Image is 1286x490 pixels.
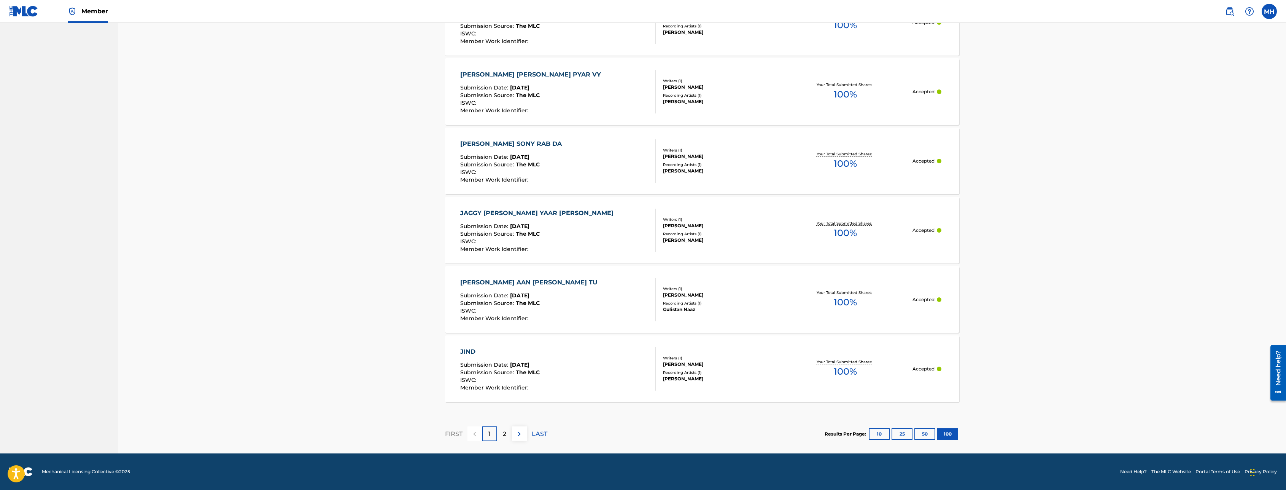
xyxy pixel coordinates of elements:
span: 100 % [834,157,857,171]
p: Your Total Submitted Shares: [817,359,874,365]
span: [DATE] [510,292,529,299]
span: 100 % [834,18,857,32]
button: 50 [914,428,935,440]
iframe: Chat Widget [1248,453,1286,490]
div: Writers ( 1 ) [663,355,778,361]
p: Your Total Submitted Shares: [817,82,874,88]
span: Member Work Identifier : [460,246,530,252]
a: Portal Terms of Use [1195,468,1240,475]
div: JIND [460,347,540,356]
div: [PERSON_NAME] [663,84,778,91]
div: [PERSON_NAME] [663,361,778,368]
span: Submission Date : [460,223,510,230]
span: Submission Source : [460,369,516,376]
div: [PERSON_NAME] [663,29,778,36]
a: [PERSON_NAME] SONY RAB DASubmission Date:[DATE]Submission Source:The MLCISWC:Member Work Identifi... [445,128,959,194]
span: The MLC [516,300,540,306]
div: Writers ( 1 ) [663,78,778,84]
a: JINDSubmission Date:[DATE]Submission Source:The MLCISWC:Member Work Identifier:Writers (1)[PERSON... [445,335,959,402]
p: 2 [503,429,506,439]
p: LAST [532,429,547,439]
img: search [1225,7,1234,16]
span: ISWC : [460,307,478,314]
div: Drag [1250,461,1255,484]
span: ISWC : [460,377,478,383]
span: Member Work Identifier : [460,107,530,114]
span: Member Work Identifier : [460,176,530,183]
iframe: Resource Center [1265,341,1286,404]
a: [PERSON_NAME] AAN [PERSON_NAME] TUSubmission Date:[DATE]Submission Source:The MLCISWC:Member Work... [445,266,959,333]
button: 100 [937,428,958,440]
div: Writers ( 1 ) [663,217,778,222]
img: right [515,429,524,439]
img: Top Rightsholder [68,7,77,16]
div: Recording Artists ( 1 ) [663,300,778,306]
a: [PERSON_NAME] [PERSON_NAME] PYAR VYSubmission Date:[DATE]Submission Source:The MLCISWC:Member Wor... [445,58,959,125]
a: Need Help? [1120,468,1147,475]
img: MLC Logo [9,6,38,17]
a: Privacy Policy [1245,468,1277,475]
a: The MLC Website [1151,468,1191,475]
span: Submission Date : [460,292,510,299]
span: Submission Date : [460,361,510,368]
div: Recording Artists ( 1 ) [663,93,778,98]
span: The MLC [516,161,540,168]
span: The MLC [516,92,540,99]
p: Accepted [912,88,935,95]
div: [PERSON_NAME] [663,153,778,160]
div: Gulistan Naaz [663,306,778,313]
div: [PERSON_NAME] [663,168,778,174]
div: [PERSON_NAME] [663,98,778,105]
span: 100 % [834,365,857,378]
span: The MLC [516,230,540,237]
span: Submission Source : [460,22,516,29]
div: Writers ( 1 ) [663,286,778,292]
div: [PERSON_NAME] [663,237,778,244]
span: The MLC [516,22,540,29]
span: Submission Date : [460,153,510,160]
span: [DATE] [510,153,529,160]
span: ISWC : [460,238,478,245]
div: Writers ( 1 ) [663,147,778,153]
div: Recording Artists ( 1 ) [663,162,778,168]
div: User Menu [1262,4,1277,19]
p: Your Total Submitted Shares: [817,220,874,226]
span: Mechanical Licensing Collective © 2025 [42,468,130,475]
a: Public Search [1222,4,1237,19]
div: Help [1242,4,1257,19]
p: Accepted [912,227,935,234]
span: Member Work Identifier : [460,384,530,391]
div: [PERSON_NAME] [PERSON_NAME] PYAR VY [460,70,605,79]
div: [PERSON_NAME] [663,375,778,382]
span: [DATE] [510,84,529,91]
span: ISWC : [460,169,478,176]
div: Recording Artists ( 1 ) [663,23,778,29]
span: Member [81,7,108,16]
p: Accepted [912,296,935,303]
p: Accepted [912,158,935,164]
button: 10 [869,428,890,440]
p: Results Per Page: [825,431,868,437]
div: [PERSON_NAME] SONY RAB DA [460,139,566,148]
span: 100 % [834,226,857,240]
img: help [1245,7,1254,16]
span: The MLC [516,369,540,376]
div: Recording Artists ( 1 ) [663,370,778,375]
span: Submission Source : [460,230,516,237]
span: Member Work Identifier : [460,38,530,45]
span: ISWC : [460,30,478,37]
span: Submission Source : [460,92,516,99]
span: Submission Source : [460,300,516,306]
p: Accepted [912,366,935,372]
div: JAGGY [PERSON_NAME] YAAR [PERSON_NAME] [460,209,617,218]
span: ISWC : [460,99,478,106]
span: Submission Source : [460,161,516,168]
span: Member Work Identifier : [460,315,530,322]
div: [PERSON_NAME] [663,292,778,298]
div: [PERSON_NAME] [663,222,778,229]
p: 1 [488,429,491,439]
img: logo [9,467,33,476]
span: [DATE] [510,361,529,368]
